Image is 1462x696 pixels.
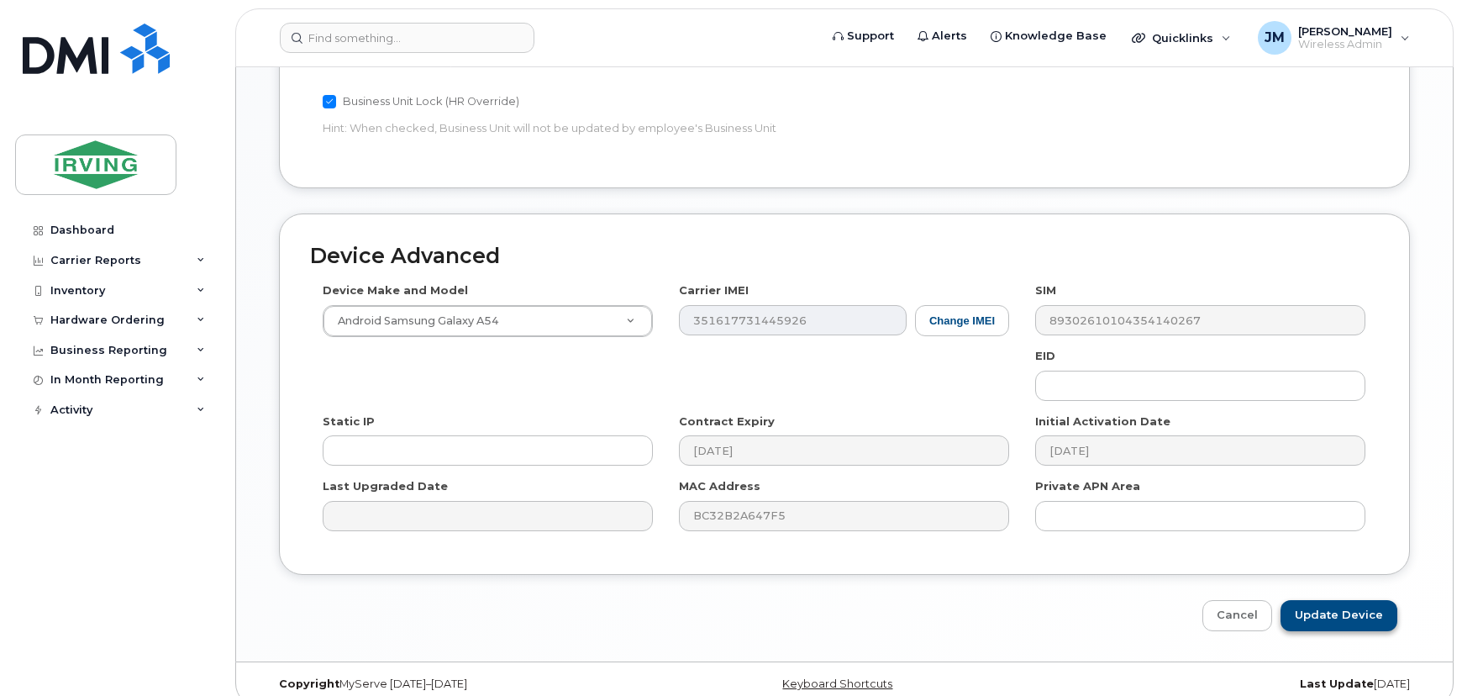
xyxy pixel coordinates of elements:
a: Keyboard Shortcuts [782,678,892,690]
div: [DATE] [1037,678,1423,691]
label: Static IP [323,414,375,430]
h2: Device Advanced [310,245,1379,268]
span: Alerts [932,28,967,45]
a: Alerts [906,19,979,53]
span: Quicklinks [1152,31,1213,45]
a: Android Samsung Galaxy A54 [323,306,652,336]
label: Contract Expiry [679,414,775,430]
label: Private APN Area [1035,478,1140,494]
input: Update Device [1281,600,1397,631]
label: SIM [1035,282,1056,298]
div: Janey McLaughlin [1246,21,1422,55]
span: Support [847,28,894,45]
span: Knowledge Base [1005,28,1107,45]
a: Support [821,19,906,53]
input: Find something... [280,23,534,53]
strong: Last Update [1300,678,1374,690]
button: Change IMEI [915,305,1009,336]
div: MyServe [DATE]–[DATE] [266,678,652,691]
span: JM [1265,28,1285,48]
input: Business Unit Lock (HR Override) [323,95,336,108]
label: Last Upgraded Date [323,478,448,494]
label: Carrier IMEI [679,282,749,298]
label: Business Unit Lock (HR Override) [323,92,519,112]
p: Hint: When checked, Business Unit will not be updated by employee's Business Unit [323,120,1009,136]
a: Knowledge Base [979,19,1118,53]
strong: Copyright [279,678,339,690]
a: Cancel [1202,600,1272,631]
span: Android Samsung Galaxy A54 [328,314,499,329]
span: Wireless Admin [1298,38,1392,51]
label: MAC Address [679,478,760,494]
label: Device Make and Model [323,282,468,298]
span: [PERSON_NAME] [1298,24,1392,38]
label: Initial Activation Date [1035,414,1170,430]
label: EID [1035,348,1055,364]
div: Quicklinks [1120,21,1243,55]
